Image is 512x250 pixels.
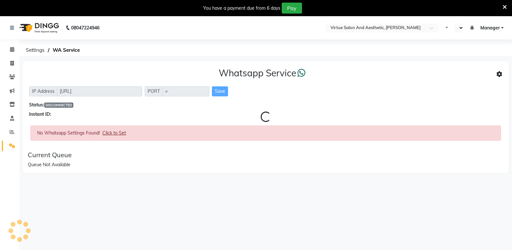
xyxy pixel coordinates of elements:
div: Instant ID: [29,111,502,118]
div: Queue Not Available [28,161,504,168]
img: logo [16,19,61,37]
h3: Whatsapp Service [219,68,306,79]
div: You have a payment due from 6 days [203,5,280,12]
button: Pay [282,3,302,14]
span: DISCONNECTED [44,103,73,108]
div: Status: [29,102,502,108]
input: Sizing example input [57,86,142,96]
div: Current Queue [28,151,504,159]
span: No Whatsapp Settings Found! [37,130,100,136]
span: Settings [23,44,48,56]
span: IP Address [29,86,57,96]
span: PORT [145,86,163,96]
b: 08047224946 [71,19,99,37]
input: Sizing example input [162,86,209,96]
span: Manager [480,25,500,31]
span: WA Service [49,44,83,56]
span: Click to Set [102,130,126,136]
